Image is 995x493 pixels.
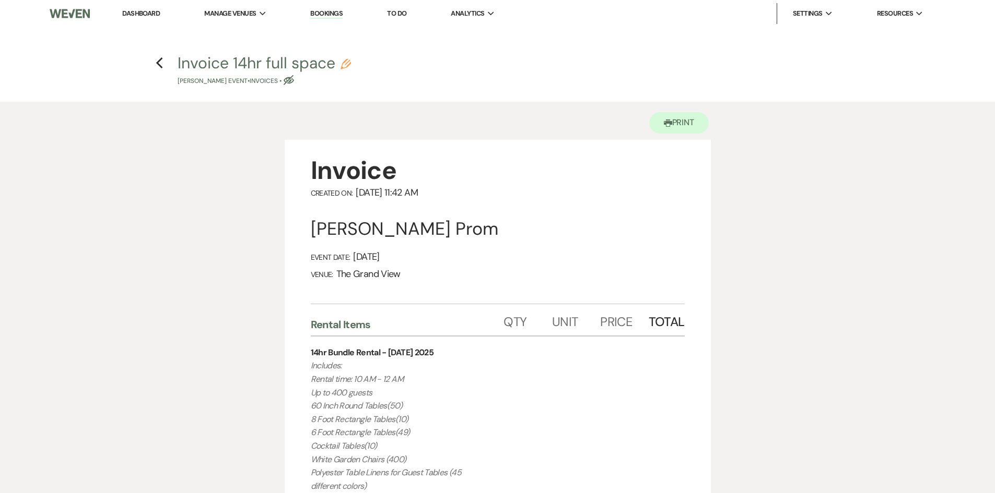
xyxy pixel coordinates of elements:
span: Event Date: [311,252,350,262]
a: Bookings [310,9,343,19]
div: Qty [504,304,552,335]
button: Invoice 14hr full space[PERSON_NAME] Event•Invoices • [178,55,351,86]
div: [DATE] [311,251,685,263]
a: Dashboard [122,9,160,18]
img: Weven Logo [50,3,89,25]
span: Manage Venues [204,8,256,19]
a: To Do [387,9,406,18]
span: Analytics [451,8,484,19]
span: Created On: [311,188,353,198]
span: Venue: [311,270,333,279]
div: Invoice [311,154,685,187]
span: Resources [877,8,913,19]
p: [PERSON_NAME] Event • Invoices • [178,76,351,86]
div: [PERSON_NAME] Prom [311,218,685,241]
div: The Grand View [311,268,685,280]
div: [DATE] 11:42 AM [311,187,685,199]
div: Total [649,304,685,335]
div: Rental Items [311,318,504,331]
span: Settings [793,8,823,19]
div: Price [600,304,648,335]
div: 14hr Bundle Rental - [DATE] 2025 [311,346,434,359]
button: Print [649,112,709,134]
div: Unit [552,304,600,335]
